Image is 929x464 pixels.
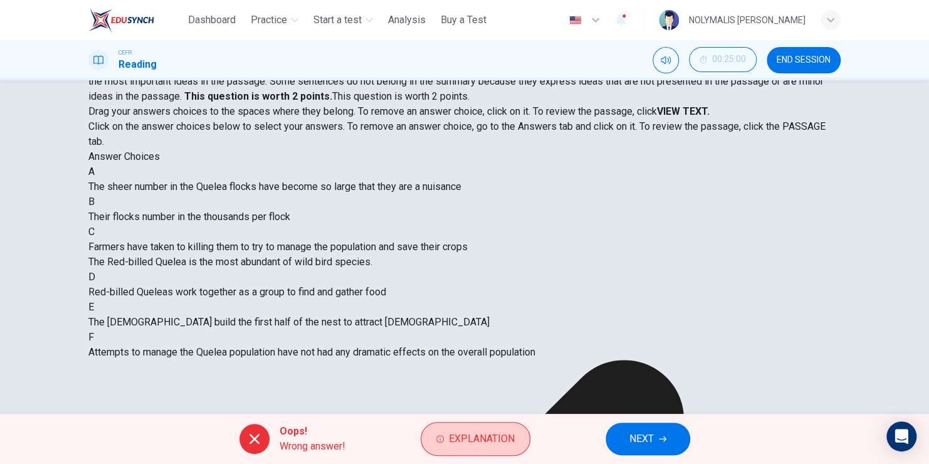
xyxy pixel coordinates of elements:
[88,316,490,328] span: The [DEMOGRAPHIC_DATA] build the first half of the nest to attract [DEMOGRAPHIC_DATA]
[657,105,710,117] strong: VIEW TEXT.
[246,9,303,31] button: Practice
[388,13,426,28] span: Analysis
[383,9,431,31] button: Analysis
[689,47,757,72] button: 00:25:00
[88,270,841,285] div: D
[659,10,679,30] img: Profile picture
[88,8,183,33] a: ELTC logo
[88,256,372,268] span: The Red-billed Quelea is the most abundant of wild bird species.
[88,211,290,223] span: Their flocks number in the thousands per flock
[88,300,841,315] div: E
[886,421,916,451] div: Open Intercom Messenger
[777,55,831,65] span: END SESSION
[567,16,583,25] img: en
[88,286,386,298] span: Red-billed Queleas work together as a group to find and gather food
[606,423,690,455] button: NEXT
[118,48,132,57] span: CEFR
[332,90,470,102] span: This question is worth 2 points.
[183,9,241,31] button: Dashboard
[88,330,841,345] div: F
[449,430,515,448] span: Explanation
[280,424,345,439] span: Oops!
[308,9,378,31] button: Start a test
[251,13,287,28] span: Practice
[712,55,746,65] span: 00:25:00
[436,9,491,31] button: Buy a Test
[313,13,362,28] span: Start a test
[188,13,236,28] span: Dashboard
[653,47,679,73] div: Mute
[689,13,806,28] div: NOLYMALIS [PERSON_NAME]
[88,8,154,33] img: ELTC logo
[88,150,160,162] span: Answer Choices
[767,47,841,73] button: END SESSION
[88,346,535,358] span: Attempts to manage the Quelea population have not had any dramatic effects on the overall population
[88,241,468,253] span: Farmers have taken to killing them to try to manage the population and save their crops
[629,430,654,448] span: NEXT
[118,57,157,72] h1: Reading
[88,181,461,192] span: The sheer number in the Quelea flocks have become so large that they are a nuisance
[88,60,826,102] span: Directions: An introductory sentence for a brief summary of the passage is provided below. Comple...
[88,104,841,119] p: Drag your answers choices to the spaces where they belong. To remove an answer choice, click on i...
[88,194,841,209] div: B
[88,224,841,240] div: C
[280,439,345,454] span: Wrong answer!
[88,119,841,149] p: Click on the answer choices below to select your answers. To remove an answer choice, go to the A...
[421,422,530,456] button: Explanation
[88,164,841,179] div: A
[182,90,332,102] strong: This question is worth 2 points.
[441,13,486,28] span: Buy a Test
[689,47,757,73] div: Hide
